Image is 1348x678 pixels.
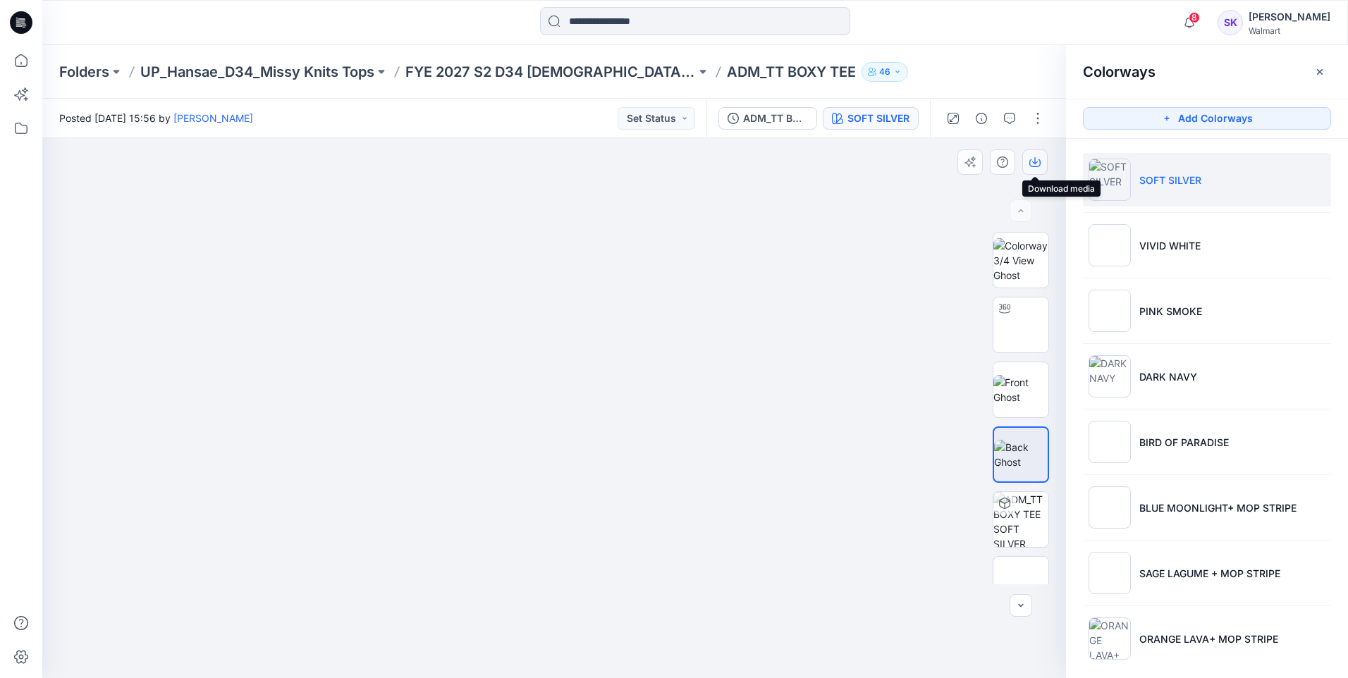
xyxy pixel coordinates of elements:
[1249,8,1330,25] div: [PERSON_NAME]
[994,440,1048,469] img: Back Ghost
[1139,566,1280,581] p: SAGE LAGUME + MOP STRIPE
[1139,631,1278,646] p: ORANGE LAVA+ MOP STRIPE
[1089,552,1131,594] img: SAGE LAGUME + MOP STRIPE
[1249,25,1330,36] div: Walmart
[993,375,1048,405] img: Front Ghost
[1139,369,1197,384] p: DARK NAVY
[862,62,908,82] button: 46
[1189,12,1200,23] span: 8
[1139,304,1202,319] p: PINK SMOKE
[1139,173,1201,187] p: SOFT SILVER
[1089,617,1131,660] img: ORANGE LAVA+ MOP STRIPE
[59,62,109,82] a: Folders
[1139,500,1297,515] p: BLUE MOONLIGHT+ MOP STRIPE
[173,112,253,124] a: [PERSON_NAME]
[1083,63,1156,80] h2: Colorways
[718,107,817,130] button: ADM_TT BOXY TEE
[59,111,253,125] span: Posted [DATE] 15:56 by
[879,64,890,80] p: 46
[1089,290,1131,332] img: PINK SMOKE
[1083,107,1331,130] button: Add Colorways
[140,62,374,82] a: UP_Hansae_D34_Missy Knits Tops
[1089,159,1131,201] img: SOFT SILVER
[405,62,696,82] a: FYE 2027 S2 D34 [DEMOGRAPHIC_DATA] Tops - Hansae
[1089,421,1131,463] img: BIRD OF PARADISE
[1089,486,1131,529] img: BLUE MOONLIGHT+ MOP STRIPE
[743,111,808,126] div: ADM_TT BOXY TEE
[1218,10,1243,35] div: SK
[847,111,909,126] div: SOFT SILVER
[970,107,993,130] button: Details
[1139,435,1229,450] p: BIRD OF PARADISE
[1089,355,1131,397] img: DARK NAVY
[727,62,856,82] p: ADM_TT BOXY TEE
[993,238,1048,283] img: Colorway 3/4 View Ghost
[1139,238,1201,253] p: VIVID WHITE
[1089,224,1131,266] img: VIVID WHITE
[823,107,919,130] button: SOFT SILVER
[993,492,1048,547] img: ADM_TT BOXY TEE SOFT SILVER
